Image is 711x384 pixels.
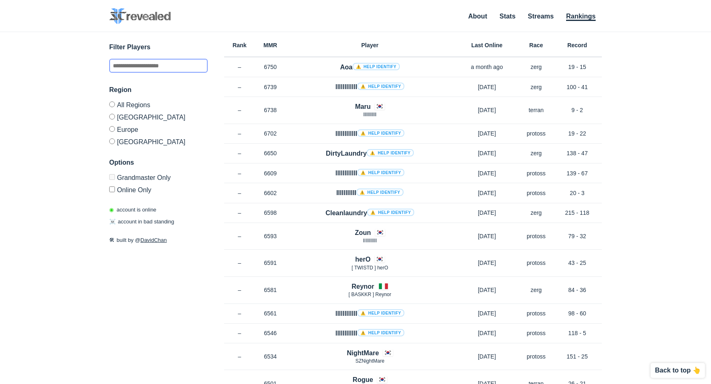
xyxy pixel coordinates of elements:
p: protoss [520,129,553,138]
a: Streams [528,13,554,20]
input: [GEOGRAPHIC_DATA] [109,114,115,120]
p: [DATE] [454,232,520,240]
a: DavidChan [140,237,167,243]
span: llllllllllll [363,112,376,117]
p: [DATE] [454,83,520,91]
input: All Regions [109,101,115,107]
h6: Record [553,42,602,48]
p: 139 - 67 [553,169,602,177]
p: zerg [520,63,553,71]
p: 138 - 47 [553,149,602,157]
a: ⚠️ Help identify [353,63,400,70]
p: 20 - 3 [553,189,602,197]
a: About [468,13,487,20]
h4: Cleanlaundry [326,208,414,218]
a: Stats [500,13,516,20]
h4: llllllllllll [335,168,404,178]
label: All Regions [109,101,208,110]
span: [ BASKKR ] Reynor [349,292,391,297]
h4: llllllllllll [335,309,404,318]
p: 6650 [255,149,286,157]
p: – [224,329,255,337]
p: 151 - 25 [553,352,602,361]
p: – [224,232,255,240]
p: 6581 [255,286,286,294]
p: 118 - 5 [553,329,602,337]
p: [DATE] [454,129,520,138]
p: terran [520,106,553,114]
h6: Last Online [454,42,520,48]
h4: Reynor [351,282,374,291]
a: ⚠️ Help identify [357,309,404,317]
p: 19 - 15 [553,63,602,71]
h3: Region [109,85,208,95]
h4: llllllllllll [335,129,404,138]
p: – [224,83,255,91]
p: account is online [109,206,156,214]
p: 6609 [255,169,286,177]
p: zerg [520,83,553,91]
a: Rankings [566,13,596,21]
p: [DATE] [454,149,520,157]
h6: Race [520,42,553,48]
p: – [224,149,255,157]
img: SC2 Revealed [109,8,171,24]
p: protoss [520,259,553,267]
h3: Options [109,158,208,168]
a: ⚠️ Help identify [367,209,414,216]
h6: MMR [255,42,286,48]
p: 6702 [255,129,286,138]
p: protoss [520,329,553,337]
p: – [224,259,255,267]
h4: Maru [355,102,371,111]
p: account in bad standing [109,218,174,226]
h4: IIIIllIIIII [336,188,404,198]
p: – [224,169,255,177]
p: 9 - 2 [553,106,602,114]
a: ⚠️ Help identify [357,83,404,90]
span: SZNightMare [355,358,385,364]
p: 100 - 41 [553,83,602,91]
p: – [224,129,255,138]
span: [ TWISTD ] herO [351,265,388,271]
p: zerg [520,149,553,157]
input: Grandmaster Only [109,174,115,180]
span: ◉ [109,207,114,213]
p: – [224,189,255,197]
p: 6591 [255,259,286,267]
p: [DATE] [454,189,520,197]
p: [DATE] [454,286,520,294]
p: 6738 [255,106,286,114]
p: – [224,63,255,71]
a: ⚠️ Help identify [367,149,414,156]
p: built by @ [109,236,208,244]
p: 19 - 22 [553,129,602,138]
p: [DATE] [454,169,520,177]
p: 6561 [255,309,286,317]
input: [GEOGRAPHIC_DATA] [109,138,115,144]
span: IIIIllIIllI [363,238,377,244]
p: 6739 [255,83,286,91]
p: protoss [520,232,553,240]
label: Only show accounts currently laddering [109,183,208,193]
p: [DATE] [454,106,520,114]
p: – [224,209,255,217]
p: [DATE] [454,352,520,361]
p: – [224,106,255,114]
h4: llllllllllll [335,329,404,338]
p: [DATE] [454,259,520,267]
input: Online Only [109,186,115,192]
h4: llllllllllll [335,82,404,92]
p: 6598 [255,209,286,217]
p: 84 - 36 [553,286,602,294]
h6: Rank [224,42,255,48]
p: [DATE] [454,309,520,317]
p: [DATE] [454,329,520,337]
p: – [224,309,255,317]
a: ⚠️ Help identify [357,129,404,137]
p: 6750 [255,63,286,71]
p: protoss [520,309,553,317]
p: – [224,286,255,294]
p: 6546 [255,329,286,337]
p: a month ago [454,63,520,71]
